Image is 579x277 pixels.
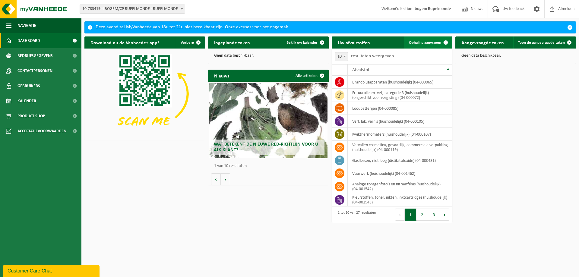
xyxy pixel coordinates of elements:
[348,180,452,193] td: analoge röntgenfoto’s en nitraatfilms (huishoudelijk) (04-001542)
[395,7,451,11] strong: Collection Ibogem Rupelmonde
[80,5,185,13] span: 10-783419 - IBOGEM/CP RUPELMONDE - RUPELMONDE
[351,54,394,58] label: resultaten weergeven
[208,36,256,48] h2: Ingeplande taken
[416,209,428,221] button: 2
[428,209,440,221] button: 3
[335,52,348,61] span: 10
[348,193,452,206] td: kleurstoffen, toner, inkten, inktcartridges (huishoudelijk) (04-001543)
[176,36,204,49] button: Verberg
[17,78,40,93] span: Gebruikers
[17,93,36,109] span: Kalender
[409,41,441,45] span: Ophaling aanvragen
[211,173,221,185] button: Vorige
[513,36,575,49] a: Toon de aangevraagde taken
[348,102,452,115] td: loodbatterijen (04-000085)
[348,89,452,102] td: frituurolie en -vet, categorie 3 (huishoudelijk) (ongeschikt voor vergisting) (04-000072)
[84,49,205,139] img: Download de VHEPlus App
[404,36,452,49] a: Ophaling aanvragen
[17,33,40,48] span: Dashboard
[214,142,318,153] span: Wat betekent de nieuwe RED-richtlijn voor u als klant?
[518,41,565,45] span: Toon de aangevraagde taken
[461,54,570,58] p: Geen data beschikbaar.
[352,68,369,72] span: Afvalstof
[84,36,165,48] h2: Download nu de Vanheede+ app!
[455,36,510,48] h2: Aangevraagde taken
[214,164,326,168] p: 1 van 10 resultaten
[17,18,36,33] span: Navigatie
[96,22,564,33] div: Deze avond zal MyVanheede van 18u tot 21u niet bereikbaar zijn. Onze excuses voor het ongemak.
[440,209,449,221] button: Next
[80,5,185,14] span: 10-783419 - IBOGEM/CP RUPELMONDE - RUPELMONDE
[291,70,328,82] a: Alle artikelen
[209,83,327,158] a: Wat betekent de nieuwe RED-richtlijn voor u als klant?
[348,167,452,180] td: vuurwerk (huishoudelijk) (04-001462)
[17,124,66,139] span: Acceptatievoorwaarden
[181,41,194,45] span: Verberg
[335,208,376,221] div: 1 tot 10 van 27 resultaten
[17,63,52,78] span: Contactpersonen
[348,115,452,128] td: verf, lak, vernis (huishoudelijk) (04-000105)
[348,128,452,141] td: kwikthermometers (huishoudelijk) (04-000107)
[405,209,416,221] button: 1
[3,264,101,277] iframe: chat widget
[332,36,376,48] h2: Uw afvalstoffen
[395,209,405,221] button: Previous
[214,54,323,58] p: Geen data beschikbaar.
[208,70,235,81] h2: Nieuws
[221,173,230,185] button: Volgende
[17,109,45,124] span: Product Shop
[17,48,53,63] span: Bedrijfsgegevens
[348,76,452,89] td: brandblusapparaten (huishoudelijk) (04-000065)
[348,154,452,167] td: gasflessen, niet leeg (distikstofoxide) (04-000431)
[282,36,328,49] a: Bekijk uw kalender
[348,141,452,154] td: vervallen cosmetica, gevaarlijk, commerciele verpakking (huishoudelijk) (04-000119)
[286,41,318,45] span: Bekijk uw kalender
